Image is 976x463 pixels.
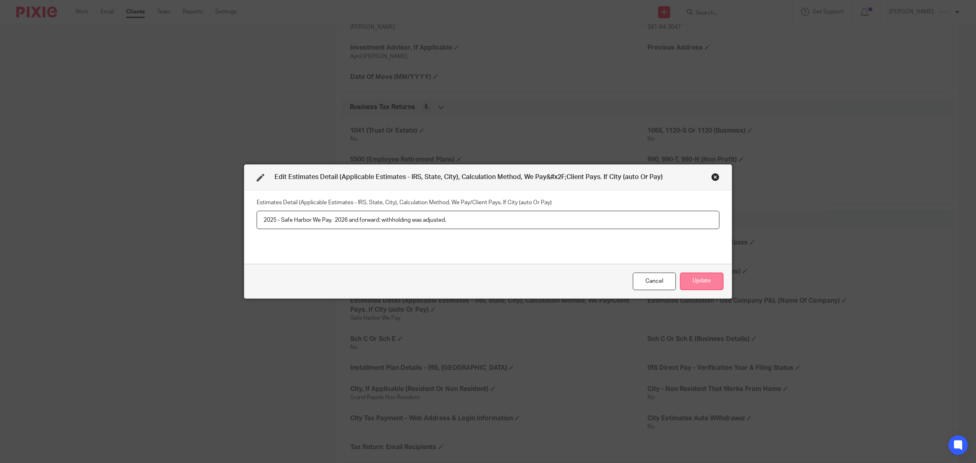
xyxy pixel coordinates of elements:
[274,174,663,180] span: Edit Estimates Detail (Applicable Estimates - IRS, State, City), Calculation Method, We Pay&#x2F;...
[680,273,723,290] button: Update
[633,273,676,290] div: Close this dialog window
[257,199,552,207] label: Estimates Detail (Applicable Estimates - IRS, State, City), Calculation Method, We Pay/Client Pay...
[711,173,719,181] div: Close this dialog window
[257,211,719,229] input: Estimates Detail (Applicable Estimates - IRS, State, City), Calculation Method, We Pay/Client Pay...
